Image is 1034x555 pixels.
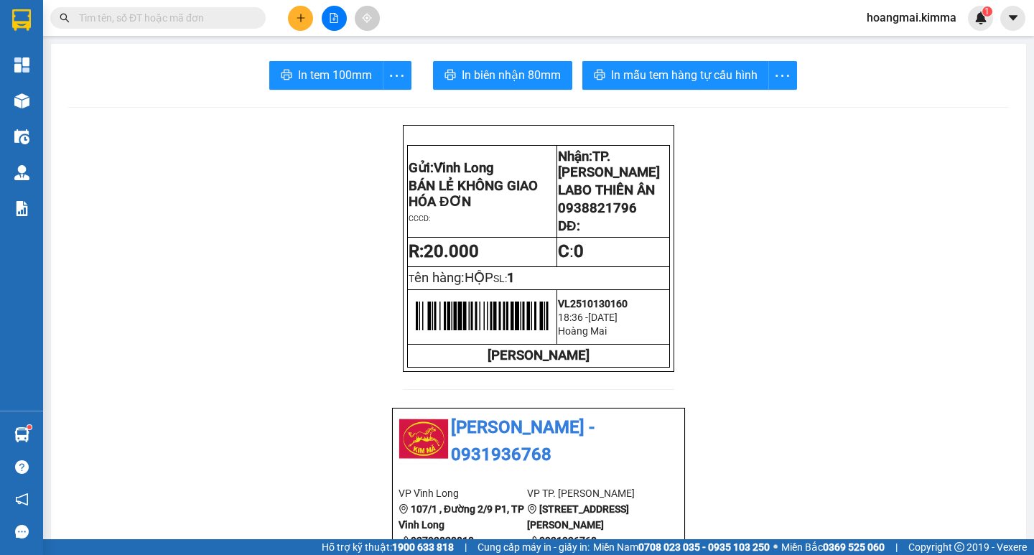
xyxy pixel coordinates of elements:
span: environment [527,504,537,514]
strong: 0369 525 060 [823,541,885,553]
span: ên hàng: [414,270,493,286]
b: 0931936768 [539,535,597,546]
button: aim [355,6,380,31]
img: icon-new-feature [974,11,987,24]
img: warehouse-icon [14,427,29,442]
span: In mẫu tem hàng tự cấu hình [611,66,758,84]
li: [PERSON_NAME] - 0931936768 [399,414,679,468]
button: more [383,61,411,90]
span: In tem 100mm [298,66,372,84]
img: warehouse-icon [14,129,29,144]
span: VL2510130160 [558,298,628,309]
span: plus [296,13,306,23]
span: SL: [493,273,507,284]
span: more [383,67,411,85]
b: 02703828818 [411,535,474,546]
span: Hỗ trợ kỹ thuật: [322,539,454,555]
span: aim [362,13,372,23]
span: : [558,241,584,261]
span: | [895,539,898,555]
strong: [PERSON_NAME] [488,348,590,363]
span: question-circle [15,460,29,474]
span: Miền Bắc [781,539,885,555]
img: logo.jpg [399,414,449,465]
button: printerIn tem 100mm [269,61,383,90]
span: T [409,273,493,284]
li: VP TP. [PERSON_NAME] [527,485,656,501]
span: copyright [954,542,964,552]
span: printer [281,69,292,83]
img: solution-icon [14,201,29,216]
strong: 1900 633 818 [392,541,454,553]
span: phone [527,536,537,546]
sup: 1 [982,6,992,17]
span: Hoàng Mai [558,325,607,337]
span: hoangmai.kimma [855,9,968,27]
input: Tìm tên, số ĐT hoặc mã đơn [79,10,248,26]
span: Gửi: [409,160,494,176]
span: printer [594,69,605,83]
button: plus [288,6,313,31]
span: DĐ: [558,218,579,234]
span: notification [15,493,29,506]
span: search [60,13,70,23]
span: caret-down [1007,11,1020,24]
span: 0938821796 [558,200,637,216]
img: warehouse-icon [14,93,29,108]
button: caret-down [1000,6,1025,31]
span: printer [444,69,456,83]
span: LABO THIÊN ÂN [558,182,655,198]
sup: 1 [27,425,32,429]
button: file-add [322,6,347,31]
img: warehouse-icon [14,165,29,180]
span: Vĩnh Long [434,160,494,176]
span: [DATE] [588,312,618,323]
span: 18:36 - [558,312,588,323]
span: Nhận: [558,149,660,180]
span: BÁN LẺ KHÔNG GIAO HÓA ĐƠN [409,178,538,210]
button: more [768,61,797,90]
span: file-add [329,13,339,23]
span: 1 [507,270,515,286]
b: 107/1 , Đường 2/9 P1, TP Vĩnh Long [399,503,524,531]
span: HỘP [465,270,493,286]
img: dashboard-icon [14,57,29,73]
strong: 0708 023 035 - 0935 103 250 [638,541,770,553]
span: 20.000 [424,241,479,261]
span: 0 [574,241,584,261]
span: more [769,67,796,85]
span: | [465,539,467,555]
img: logo-vxr [12,9,31,31]
b: [STREET_ADDRESS][PERSON_NAME] [527,503,629,531]
button: printerIn biên nhận 80mm [433,61,572,90]
span: CCCD: [409,214,431,223]
span: Cung cấp máy in - giấy in: [478,539,590,555]
span: 1 [984,6,989,17]
button: printerIn mẫu tem hàng tự cấu hình [582,61,769,90]
span: environment [399,504,409,514]
span: phone [399,536,409,546]
span: TP. [PERSON_NAME] [558,149,660,180]
span: Miền Nam [593,539,770,555]
span: ⚪️ [773,544,778,550]
li: VP Vĩnh Long [399,485,527,501]
span: In biên nhận 80mm [462,66,561,84]
span: message [15,525,29,538]
strong: R: [409,241,479,261]
strong: C [558,241,569,261]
